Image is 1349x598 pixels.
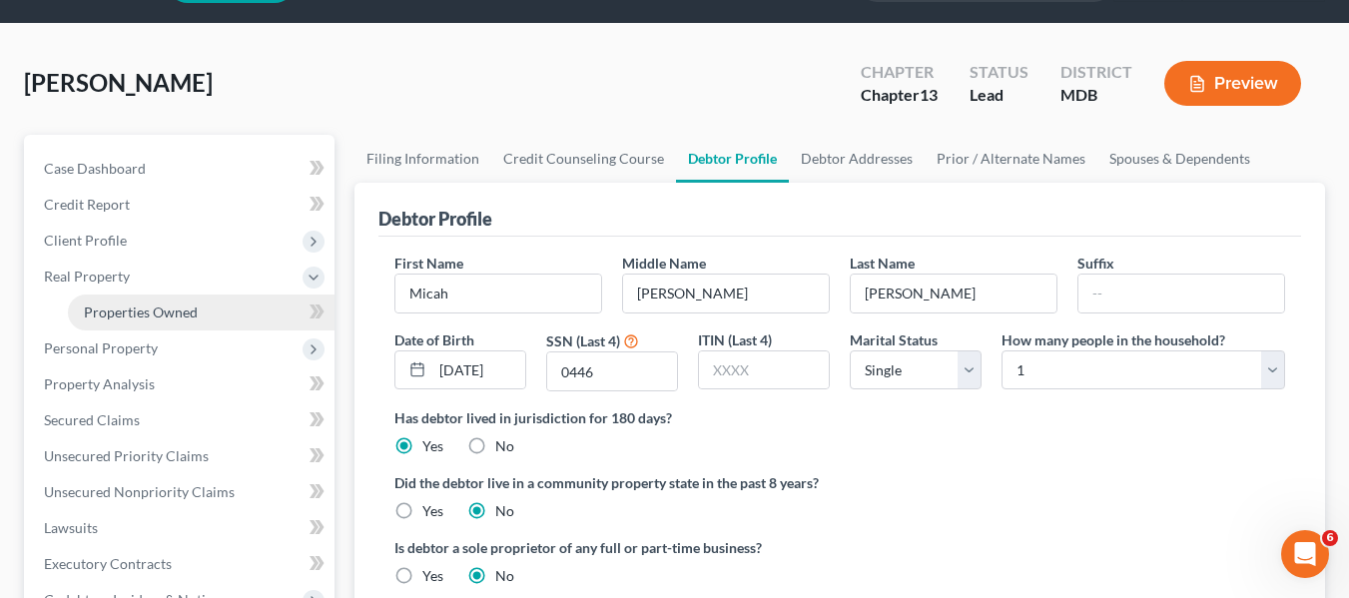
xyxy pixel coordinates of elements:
[394,537,830,558] label: Is debtor a sole proprietor of any full or part-time business?
[1060,61,1132,84] div: District
[378,207,492,231] div: Debtor Profile
[44,555,172,572] span: Executory Contracts
[1164,61,1301,106] button: Preview
[44,483,235,500] span: Unsecured Nonpriority Claims
[698,329,772,350] label: ITIN (Last 4)
[28,366,335,402] a: Property Analysis
[676,135,789,183] a: Debtor Profile
[28,474,335,510] a: Unsecured Nonpriority Claims
[84,303,198,320] span: Properties Owned
[28,510,335,546] a: Lawsuits
[394,407,1285,428] label: Has debtor lived in jurisdiction for 180 days?
[24,68,213,97] span: [PERSON_NAME]
[495,501,514,521] label: No
[861,61,938,84] div: Chapter
[789,135,925,183] a: Debtor Addresses
[422,436,443,456] label: Yes
[850,329,938,350] label: Marital Status
[394,329,474,350] label: Date of Birth
[495,566,514,586] label: No
[970,84,1028,107] div: Lead
[28,402,335,438] a: Secured Claims
[395,275,601,312] input: --
[623,275,829,312] input: M.I
[44,447,209,464] span: Unsecured Priority Claims
[1078,275,1284,312] input: --
[547,352,677,390] input: XXXX
[920,85,938,104] span: 13
[28,546,335,582] a: Executory Contracts
[394,253,463,274] label: First Name
[851,275,1056,312] input: --
[546,330,620,351] label: SSN (Last 4)
[622,253,706,274] label: Middle Name
[1077,253,1114,274] label: Suffix
[28,438,335,474] a: Unsecured Priority Claims
[44,160,146,177] span: Case Dashboard
[28,187,335,223] a: Credit Report
[68,295,335,330] a: Properties Owned
[44,519,98,536] span: Lawsuits
[1322,530,1338,546] span: 6
[422,501,443,521] label: Yes
[44,375,155,392] span: Property Analysis
[970,61,1028,84] div: Status
[28,151,335,187] a: Case Dashboard
[432,351,525,389] input: MM/DD/YYYY
[1060,84,1132,107] div: MDB
[44,196,130,213] span: Credit Report
[850,253,915,274] label: Last Name
[44,339,158,356] span: Personal Property
[925,135,1097,183] a: Prior / Alternate Names
[1097,135,1262,183] a: Spouses & Dependents
[44,268,130,285] span: Real Property
[861,84,938,107] div: Chapter
[44,232,127,249] span: Client Profile
[354,135,491,183] a: Filing Information
[1281,530,1329,578] iframe: Intercom live chat
[394,472,1285,493] label: Did the debtor live in a community property state in the past 8 years?
[1002,329,1225,350] label: How many people in the household?
[491,135,676,183] a: Credit Counseling Course
[699,351,829,389] input: XXXX
[422,566,443,586] label: Yes
[44,411,140,428] span: Secured Claims
[495,436,514,456] label: No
